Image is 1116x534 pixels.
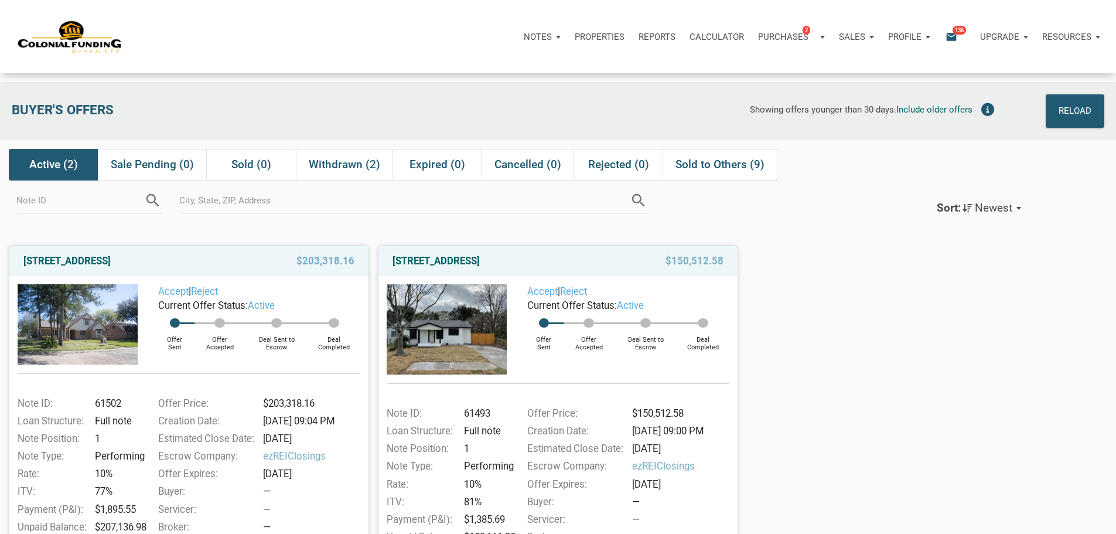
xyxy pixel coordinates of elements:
a: Calculator [682,19,751,55]
div: Estimated Close Date: [152,431,260,446]
span: ezREIClosings [632,459,735,474]
div: Offer Accepted [194,328,245,351]
a: Properties [568,19,632,55]
span: | [527,285,587,297]
input: City, State, ZIP, Address [179,187,630,213]
p: Reports [639,32,675,42]
div: Payment (P&I): [381,512,460,527]
div: Note ID: [12,396,91,411]
span: active [617,300,644,311]
span: 2 [803,25,810,35]
span: $150,512.58 [665,254,723,268]
a: Accept [158,285,189,297]
div: $1,385.69 [460,512,513,527]
div: 61502 [91,396,144,411]
a: Upgrade [973,19,1035,55]
div: Sale Pending (0) [98,149,206,181]
span: 136 [953,25,966,35]
p: Properties [575,32,624,42]
div: Deal Completed [308,328,360,351]
button: Reload [1046,94,1104,128]
div: Loan Structure: [12,414,91,428]
div: Escrow Company: [521,459,629,474]
div: Expired (0) [393,149,482,181]
div: Active (2) [9,149,98,181]
div: 1 [91,431,144,446]
button: Profile [881,19,937,55]
span: $203,318.16 [296,254,354,268]
div: Offer Price: [521,406,629,421]
span: Expired (0) [409,158,465,172]
div: 10% [460,477,513,492]
button: Reports [632,19,682,55]
div: [DATE] 09:00 PM [628,424,735,438]
div: 61493 [460,406,513,421]
div: Deal Sent to Escrow [245,328,308,351]
div: Escrow Company: [152,449,260,464]
div: Offer Price: [152,396,260,411]
div: Withdrawn (2) [296,149,393,181]
span: Include older offers [896,104,972,115]
div: Creation Date: [152,414,260,428]
button: Purchases2 [751,19,832,55]
div: ITV: [381,495,460,509]
div: Offer Sent [524,328,564,351]
span: ezREIClosings [263,449,366,464]
a: Reject [191,285,218,297]
div: Estimated Close Date: [521,441,629,456]
span: Newest [975,201,1012,215]
span: Showing offers younger than 30 days. [750,104,896,115]
div: Payment (P&I): [12,502,91,517]
div: — [632,495,735,509]
button: Sort:Newest [924,192,1033,225]
a: Accept [527,285,558,297]
div: Offer Sent [155,328,194,351]
i: search [144,192,162,209]
img: 583015 [18,284,138,364]
div: Full note [91,414,144,428]
div: Buyer: [521,495,629,509]
div: Cancelled (0) [482,149,574,181]
div: ITV: [12,484,91,499]
p: Sales [839,32,865,42]
span: Rejected (0) [588,158,649,172]
div: Loan Structure: [381,424,460,438]
div: Rejected (0) [574,149,663,181]
a: Reject [560,285,587,297]
i: search [630,192,647,209]
div: Note Type: [381,459,460,474]
span: Active (2) [29,158,78,172]
button: Sales [832,19,881,55]
div: [DATE] 09:04 PM [259,414,366,428]
div: Servicer: [152,502,260,517]
div: Sold (0) [206,149,295,181]
div: Deal Completed [677,328,729,351]
div: Performing [91,449,144,464]
i: email [944,30,958,43]
div: Offer Expires: [521,477,629,492]
div: Buyer: [152,484,260,499]
div: Buyer's Offers [6,94,337,128]
div: 10% [91,467,144,481]
div: Rate: [12,467,91,481]
a: [STREET_ADDRESS] [23,254,111,268]
a: Notes [517,19,568,55]
div: Deal Sent to Escrow [615,328,677,351]
span: active [248,300,275,311]
p: Purchases [758,32,808,42]
div: Sort: [937,201,961,215]
span: Cancelled (0) [494,158,561,172]
input: Note ID [16,187,144,213]
div: $150,512.58 [628,406,735,421]
div: [DATE] [628,441,735,456]
p: Resources [1042,32,1091,42]
a: Resources [1035,19,1107,55]
span: Current Offer Status: [158,300,248,311]
div: Performing [460,459,513,474]
div: 77% [91,484,144,499]
div: Full note [460,424,513,438]
div: [DATE] [259,431,366,446]
div: [DATE] [259,467,366,481]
